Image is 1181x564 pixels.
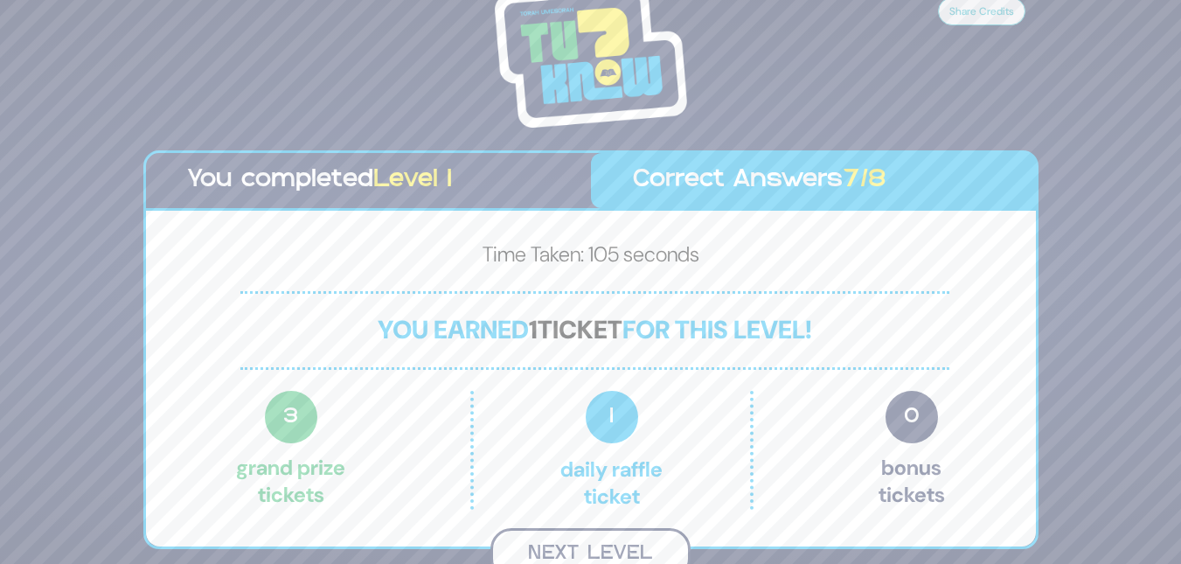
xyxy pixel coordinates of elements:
[586,391,638,443] span: 1
[373,169,452,191] span: Level 1
[879,391,945,510] p: Bonus tickets
[378,313,812,346] span: You earned for this level!
[511,391,713,510] p: Daily Raffle ticket
[886,391,938,443] span: 0
[174,239,1008,277] p: Time Taken: 105 seconds
[843,169,886,191] span: 7/8
[538,313,622,346] span: ticket
[188,162,549,199] p: You completed
[265,391,317,443] span: 3
[633,162,994,199] p: Correct Answers
[529,313,538,346] span: 1
[236,391,345,510] p: Grand Prize tickets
